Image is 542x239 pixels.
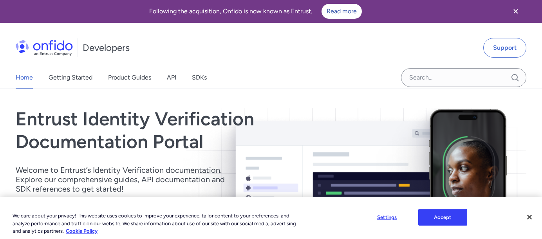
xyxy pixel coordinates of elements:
[108,67,151,89] a: Product Guides
[418,209,467,226] button: Accept
[49,67,92,89] a: Getting Started
[66,228,98,234] a: More information about our cookie policy., opens in a new tab
[483,38,526,58] a: Support
[16,108,373,153] h1: Entrust Identity Verification Documentation Portal
[192,67,207,89] a: SDKs
[16,165,235,194] p: Welcome to Entrust’s Identity Verification documentation. Explore our comprehensive guides, API d...
[83,42,130,54] h1: Developers
[322,4,362,19] a: Read more
[401,68,526,87] input: Onfido search input field
[167,67,176,89] a: API
[363,210,412,225] button: Settings
[13,205,298,235] div: We care about your privacy! This website uses cookies to improve your experience, tailor content ...
[16,67,33,89] a: Home
[521,208,538,226] button: Close
[511,7,520,16] svg: Close banner
[501,2,530,21] button: Close banner
[9,4,501,19] div: Following the acquisition, Onfido is now known as Entrust.
[16,40,73,56] img: Onfido Logo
